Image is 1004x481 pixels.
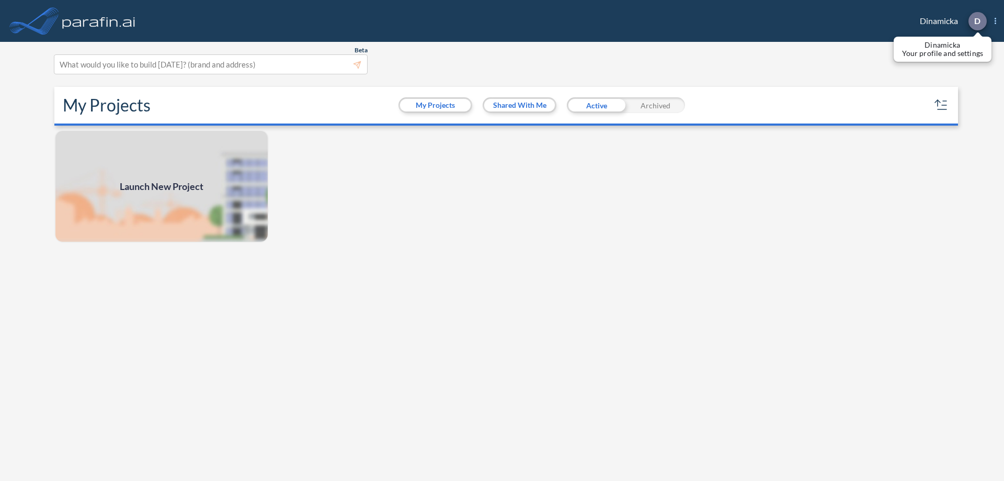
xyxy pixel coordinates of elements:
[902,49,983,58] p: Your profile and settings
[355,46,368,54] span: Beta
[626,97,685,113] div: Archived
[567,97,626,113] div: Active
[974,16,980,26] p: D
[400,99,471,111] button: My Projects
[902,41,983,49] p: Dinamicka
[60,10,138,31] img: logo
[63,95,151,115] h2: My Projects
[484,99,555,111] button: Shared With Me
[120,180,203,194] span: Launch New Project
[54,130,269,243] img: add
[54,130,269,243] a: Launch New Project
[904,12,996,30] div: Dinamicka
[933,97,950,114] button: sort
